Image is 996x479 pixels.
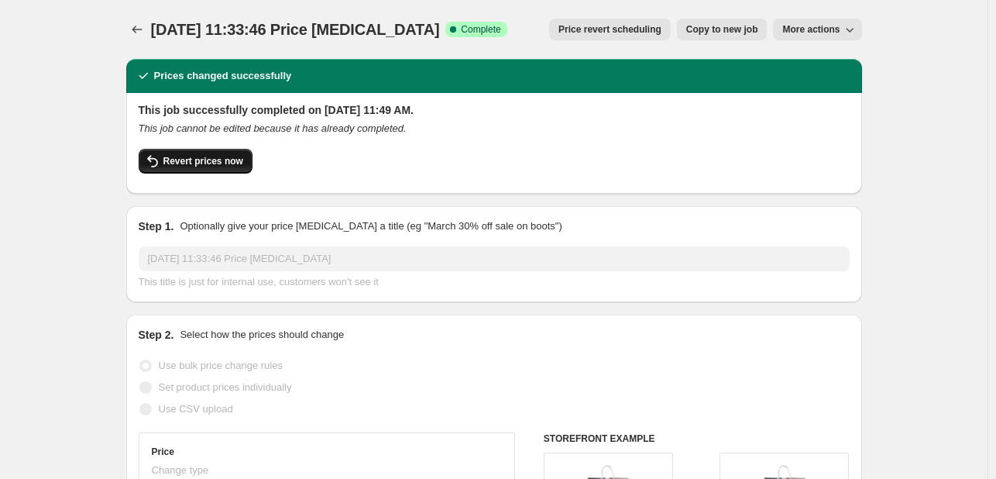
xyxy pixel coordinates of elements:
h6: STOREFRONT EXAMPLE [544,432,850,445]
span: Revert prices now [163,155,243,167]
span: [DATE] 11:33:46 Price [MEDICAL_DATA] [151,21,440,38]
span: Set product prices individually [159,381,292,393]
h3: Price [152,446,174,458]
span: More actions [782,23,840,36]
span: Price revert scheduling [558,23,661,36]
button: More actions [773,19,861,40]
button: Price change jobs [126,19,148,40]
h2: This job successfully completed on [DATE] 11:49 AM. [139,102,850,118]
p: Optionally give your price [MEDICAL_DATA] a title (eg "March 30% off sale on boots") [180,219,562,234]
span: Copy to new job [686,23,758,36]
button: Revert prices now [139,149,252,174]
button: Price revert scheduling [549,19,671,40]
span: Complete [461,23,500,36]
i: This job cannot be edited because it has already completed. [139,122,407,134]
span: Use bulk price change rules [159,360,283,371]
p: Select how the prices should change [180,327,344,343]
input: 30% off holiday sale [139,246,850,271]
span: Change type [152,464,209,476]
h2: Step 1. [139,219,174,234]
span: Use CSV upload [159,403,233,415]
button: Copy to new job [677,19,768,40]
span: This title is just for internal use, customers won't see it [139,276,379,288]
h2: Prices changed successfully [154,68,292,84]
h2: Step 2. [139,327,174,343]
